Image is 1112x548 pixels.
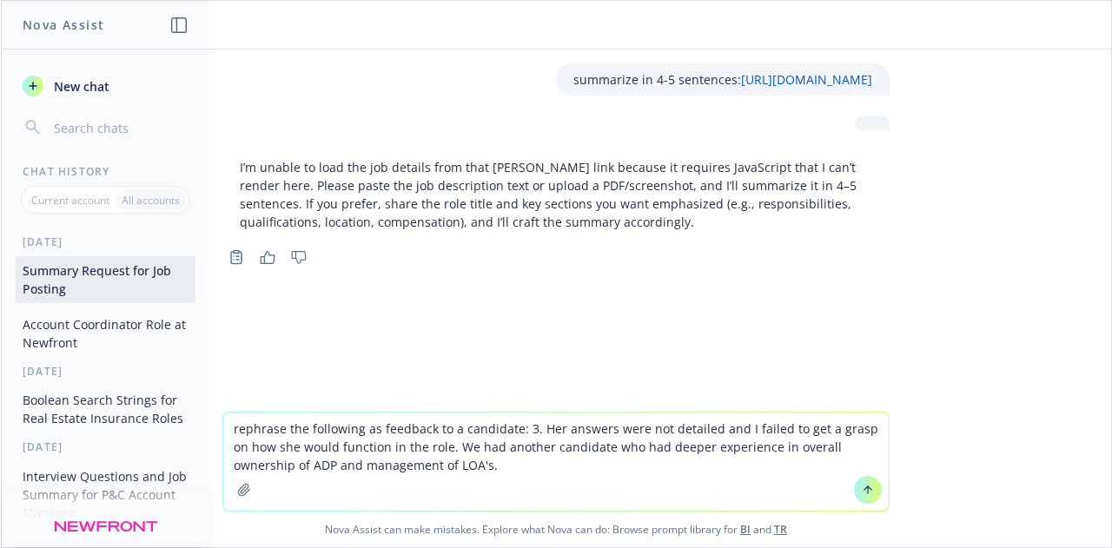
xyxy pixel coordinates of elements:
[16,462,195,527] button: Interview Questions and Job Summary for P&C Account Manager
[228,249,244,265] svg: Copy to clipboard
[16,386,195,432] button: Boolean Search Strings for Real Estate Insurance Roles
[573,70,872,89] p: summarize in 4-5 sentences:
[50,116,189,140] input: Search chats
[31,193,109,208] p: Current account
[122,193,180,208] p: All accounts
[285,245,313,269] button: Thumbs down
[50,77,109,96] span: New chat
[2,234,209,249] div: [DATE]
[2,439,209,454] div: [DATE]
[16,256,195,303] button: Summary Request for Job Posting
[8,512,1104,547] span: Nova Assist can make mistakes. Explore what Nova can do: Browse prompt library for and
[240,158,872,231] p: I’m unable to load the job details from that [PERSON_NAME] link because it requires JavaScript th...
[16,70,195,102] button: New chat
[16,310,195,357] button: Account Coordinator Role at Newfront
[23,16,104,34] h1: Nova Assist
[741,71,872,88] a: [URL][DOMAIN_NAME]
[774,522,787,537] a: TR
[740,522,751,537] a: BI
[2,164,209,179] div: Chat History
[2,364,209,379] div: [DATE]
[223,413,889,511] textarea: rephrase the following as feedback to a candidate: 3. Her answers were not detailed and I failed ...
